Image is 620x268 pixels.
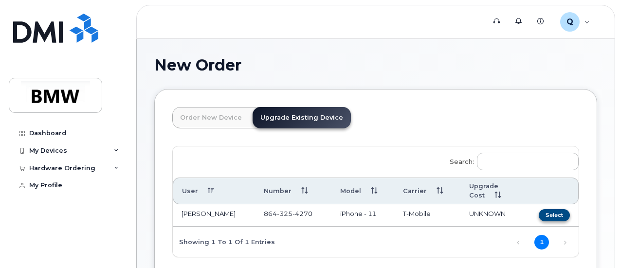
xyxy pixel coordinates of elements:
[277,210,292,217] span: 325
[331,204,394,227] td: iPhone - 11
[173,204,255,227] td: [PERSON_NAME]
[264,210,312,217] span: 864
[172,107,250,128] a: Order New Device
[578,226,613,261] iframe: Messenger Launcher
[253,107,351,128] a: Upgrade Existing Device
[255,178,331,205] th: Number: activate to sort column ascending
[477,153,579,170] input: Search:
[394,204,460,227] td: T-Mobile
[154,56,597,73] h1: New Order
[469,210,506,217] span: UNKNOWN
[539,209,570,221] button: Select
[511,235,526,250] a: Previous
[173,233,275,250] div: Showing 1 to 1 of 1 entries
[331,178,394,205] th: Model: activate to sort column ascending
[460,178,523,205] th: Upgrade Cost: activate to sort column ascending
[173,178,255,205] th: User: activate to sort column descending
[443,146,579,174] label: Search:
[558,235,572,250] a: Next
[534,235,549,250] a: 1
[394,178,460,205] th: Carrier: activate to sort column ascending
[292,210,312,217] span: 4270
